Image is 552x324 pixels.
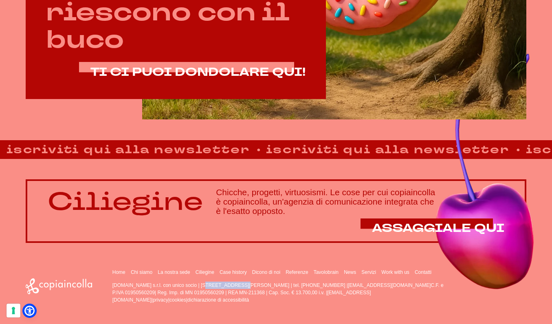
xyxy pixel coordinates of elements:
a: cookies [169,297,186,303]
a: Chi siamo [131,269,152,275]
a: Dicono di noi [252,269,280,275]
a: Home [112,269,125,275]
a: Tavolobrain [314,269,339,275]
span: TI CI PUOI DONDOLARE QUI! [90,64,306,80]
a: TI CI PUOI DONDOLARE QUI! [90,66,306,79]
a: [EMAIL_ADDRESS][DOMAIN_NAME] [348,282,431,288]
a: dichiarazione di accessibilità [187,297,249,303]
a: Contatti [415,269,431,275]
h3: Chicche, progetti, virtuosismi. Le cose per cui copiaincolla è copiaincolla, un'agenzia di comuni... [216,187,504,216]
a: Work with us [381,269,409,275]
p: Ciliegine [48,188,203,215]
button: Le tue preferenze relative al consenso per le tecnologie di tracciamento [7,304,20,317]
a: Case history [220,269,247,275]
span: ASSAGGIALE QUI [372,220,504,236]
a: Open Accessibility Menu [24,306,35,316]
strong: iscriviti qui alla newsletter [260,141,516,158]
a: Servizi [361,269,376,275]
p: [DOMAIN_NAME] s.r.l. con unico socio | [STREET_ADDRESS][PERSON_NAME] | tel. [PHONE_NUMBER] | C.F.... [112,282,444,304]
a: privacy [153,297,168,303]
a: Ciliegine [196,269,214,275]
a: ASSAGGIALE QUI [372,222,504,235]
a: Referenze [286,269,308,275]
a: La nostra sede [158,269,190,275]
a: News [344,269,356,275]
